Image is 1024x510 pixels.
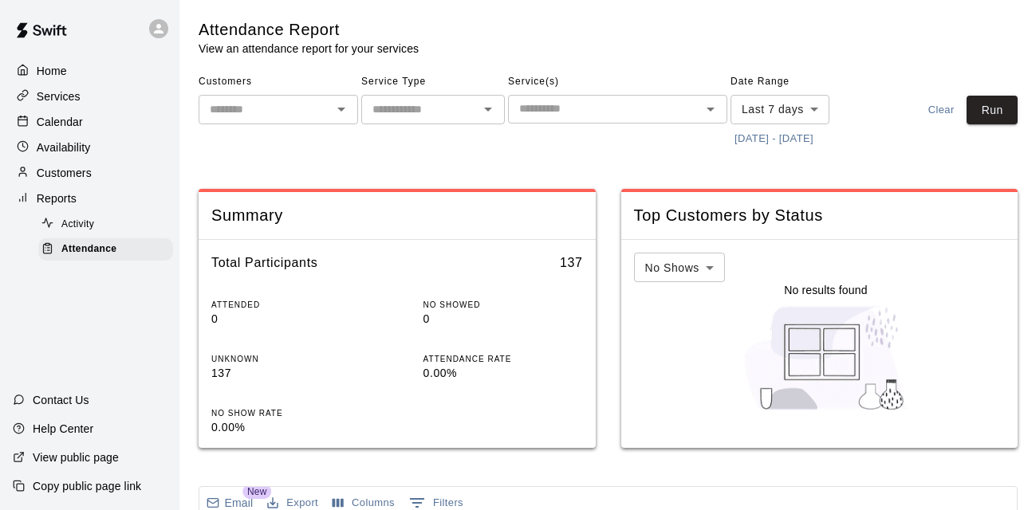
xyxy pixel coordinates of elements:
img: Nothing to see here [736,298,916,418]
p: Contact Us [33,392,89,408]
button: Open [477,98,499,120]
button: [DATE] - [DATE] [731,127,817,151]
a: Attendance [38,237,179,261]
p: Home [37,63,67,79]
a: Availability [13,135,167,159]
span: Date Range [731,69,870,95]
span: Summary [211,205,583,226]
h6: Total Participants [211,253,317,273]
p: Availability [37,139,91,155]
p: 0 [423,311,583,328]
div: Attendance [38,238,173,261]
span: Service Type [361,69,505,95]
button: Open [699,98,722,120]
a: Customers [13,161,167,185]
p: View an attendance report for your services [199,41,419,57]
h6: 137 [560,253,583,273]
p: 0.00% [423,365,583,382]
p: ATTENDED [211,299,371,311]
p: NO SHOWED [423,299,583,311]
p: Reports [37,190,77,206]
p: Services [37,88,81,104]
h5: Attendance Report [199,19,419,41]
span: New [242,484,271,499]
button: Open [330,98,352,120]
p: Help Center [33,421,93,437]
span: Service(s) [508,69,727,95]
a: Home [13,59,167,83]
a: Services [13,84,167,108]
span: Attendance [61,241,116,257]
span: Top Customers by Status [634,205,1006,226]
p: Customers [37,165,92,181]
a: Calendar [13,110,167,134]
p: ATTENDANCE RATE [423,353,583,365]
a: Reports [13,186,167,210]
p: 137 [211,365,371,382]
p: View public page [33,449,119,465]
p: 0 [211,311,371,328]
button: Clear [916,96,967,125]
div: No Shows [634,253,725,282]
p: 0.00% [211,419,371,436]
div: Last 7 days [731,95,829,124]
p: NO SHOW RATE [211,407,371,419]
p: Copy public page link [33,478,141,494]
p: UNKNOWN [211,353,371,365]
button: Run [967,96,1018,125]
p: Calendar [37,114,83,130]
span: Activity [61,217,94,233]
span: Customers [199,69,358,95]
a: Activity [38,212,179,237]
p: No results found [784,282,867,298]
div: Activity [38,214,173,236]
